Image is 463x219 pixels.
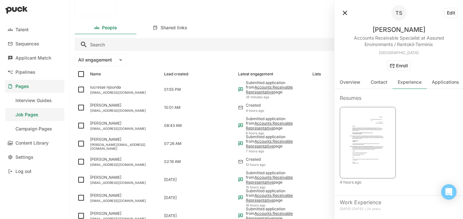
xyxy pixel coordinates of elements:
div: Campaign Pages [15,126,52,132]
div: 4 hours ago [246,109,264,112]
div: Lead created [164,72,188,76]
div: 16 hours ago [246,203,307,207]
a: Settings [5,151,64,164]
div: [EMAIL_ADDRESS][DOMAIN_NAME] [90,181,159,185]
div: Lists [312,72,321,76]
div: Experience [398,80,421,85]
div: Applications [432,80,459,85]
div: [PERSON_NAME] [90,193,159,198]
div: [EMAIL_ADDRESS][DOMAIN_NAME] [90,127,159,130]
a: Sequences [5,37,64,50]
div: Interview Guides [15,98,52,103]
input: Search [75,38,458,51]
div: 10:01 AM [164,105,181,110]
div: [EMAIL_ADDRESS][DOMAIN_NAME] [90,163,159,167]
div: Submitted application from page [246,81,307,94]
div: [PERSON_NAME] [90,103,159,108]
a: Accounts Receivable Representative [246,121,293,130]
div: Sequences [15,41,39,47]
div: Name [90,72,101,76]
div: 7 hours ago [246,149,307,153]
div: [DATE] [164,195,177,200]
div: Resumes [340,94,361,102]
a: Talent [5,23,64,36]
div: 4 hours ago [340,180,396,185]
div: [PERSON_NAME] [90,121,159,126]
div: [EMAIL_ADDRESS][DOMAIN_NAME] [90,199,159,203]
a: Accounts Receivable Representative [246,139,293,148]
a: Pipelines [5,66,64,79]
div: TS [395,10,402,15]
a: Accounts Receivable Representative [246,193,293,202]
div: [DATE]-[DATE] • 24 years [340,206,458,211]
a: Pages [5,80,64,93]
div: 08:43 AM [164,123,182,128]
div: 07:26 AM [164,141,181,146]
a: Accounts Receivable Representative [246,175,293,184]
div: 6 hours ago [246,131,307,135]
div: Created [246,103,264,108]
div: 12 hours ago [246,163,265,167]
div: Submitted application from page [246,189,307,203]
div: Shared links [161,25,187,31]
div: Submitted application from page [246,171,307,185]
div: Job Pages [15,112,38,118]
div: 15 hours ago [246,185,307,189]
div: [PERSON_NAME] [90,157,159,162]
div: 01:55 PM [164,87,181,92]
div: Log out [15,169,32,174]
div: [DATE] [164,177,177,182]
div: [PERSON_NAME] [90,137,159,142]
div: Created [246,157,265,162]
div: Submitted application from page [246,117,307,130]
div: Applicant Match [15,55,51,61]
div: Pipelines [15,70,35,75]
a: Accounts Receivable Representative [246,85,293,94]
div: Settings [15,155,33,160]
div: People [102,25,117,31]
div: [GEOGRAPHIC_DATA] [379,49,419,55]
div: Work Experience [340,198,458,206]
div: [PERSON_NAME][EMAIL_ADDRESS][DOMAIN_NAME] [90,143,159,150]
div: [EMAIL_ADDRESS][DOMAIN_NAME] [90,90,159,94]
button: Edit [444,8,458,18]
a: Applicant Match [5,52,64,64]
div: [PERSON_NAME] [373,26,425,33]
div: Content Library [15,140,49,146]
div: Open Intercom Messenger [441,184,457,200]
div: Pages [15,84,29,89]
div: Talent [15,27,29,33]
div: Submitted application from page [246,135,307,148]
div: Latest engagement [238,72,273,76]
a: Interview Guides [5,94,64,107]
a: Campaign Pages [5,122,64,135]
button: Enroll [387,61,411,71]
div: [PERSON_NAME] [90,175,159,180]
a: Content Library [5,137,64,149]
a: Job Pages [5,108,64,121]
div: [EMAIL_ADDRESS][DOMAIN_NAME] [90,109,159,112]
div: [PERSON_NAME] [90,211,159,216]
div: Overview [340,80,360,85]
div: 02:16 AM [164,159,181,164]
div: 35 minutes ago [246,95,307,99]
img: RESUME%20&%20RECOMMENDATION%20LETTER.0.300.png [344,111,392,173]
div: [DATE] [164,214,177,218]
div: Contact [371,80,387,85]
div: Accounts Receivable Specialist at Assured Environments / Rentokil-Terminix [340,35,458,48]
div: lucresse njounda [90,85,159,90]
